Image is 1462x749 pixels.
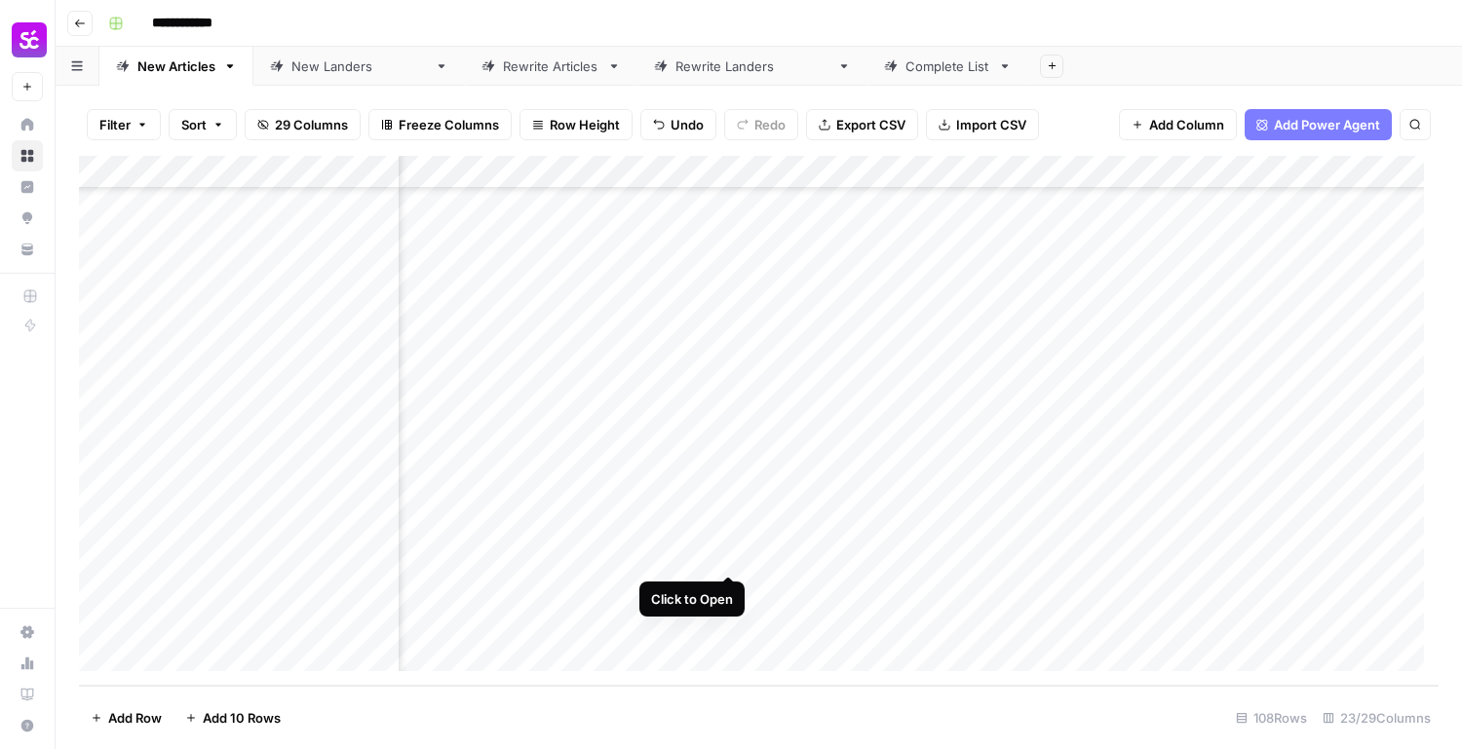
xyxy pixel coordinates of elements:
a: Usage [12,648,43,679]
div: New [PERSON_NAME] [291,56,427,76]
button: Workspace: Smartcat [12,16,43,64]
button: Add Power Agent [1245,109,1392,140]
a: Learning Hub [12,679,43,710]
span: Sort [181,115,207,134]
div: Complete List [905,56,990,76]
span: Import CSV [956,115,1026,134]
a: New [PERSON_NAME] [253,47,465,86]
button: Undo [640,109,716,140]
button: Freeze Columns [368,109,512,140]
button: Filter [87,109,161,140]
a: Complete List [867,47,1028,86]
span: Add Row [108,708,162,728]
span: 29 Columns [275,115,348,134]
a: Insights [12,171,43,203]
button: Import CSV [926,109,1039,140]
span: Freeze Columns [399,115,499,134]
span: Add Column [1149,115,1224,134]
span: Redo [754,115,786,134]
button: Help + Support [12,710,43,741]
button: Add Column [1119,109,1237,140]
span: Filter [99,115,131,134]
button: Redo [724,109,798,140]
div: Rewrite [PERSON_NAME] [675,56,829,76]
span: Add 10 Rows [203,708,281,728]
span: Row Height [550,115,620,134]
a: Home [12,109,43,140]
span: Export CSV [836,115,905,134]
div: 108 Rows [1228,702,1315,733]
a: Your Data [12,234,43,265]
span: Undo [671,115,704,134]
a: Browse [12,140,43,171]
button: Sort [169,109,237,140]
div: Rewrite Articles [503,56,599,76]
button: Add 10 Rows [173,702,292,733]
img: Smartcat Logo [12,22,47,57]
button: 29 Columns [245,109,361,140]
div: New Articles [137,56,215,76]
a: Rewrite [PERSON_NAME] [637,47,867,86]
button: Export CSV [806,109,918,140]
div: 23/29 Columns [1315,702,1439,733]
div: Click to Open [651,589,733,609]
a: Settings [12,617,43,648]
button: Add Row [79,702,173,733]
a: New Articles [99,47,253,86]
span: Add Power Agent [1274,115,1380,134]
button: Row Height [519,109,633,140]
a: Rewrite Articles [465,47,637,86]
a: Opportunities [12,203,43,234]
